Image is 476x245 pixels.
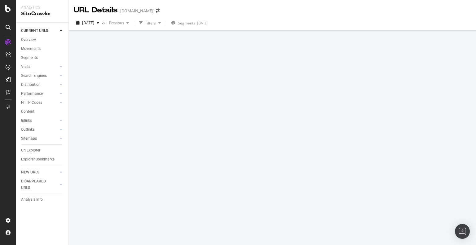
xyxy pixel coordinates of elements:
[120,8,153,14] div: [DOMAIN_NAME]
[21,196,43,203] div: Analysis Info
[21,28,58,34] a: CURRENT URLS
[21,81,41,88] div: Distribution
[21,90,43,97] div: Performance
[74,5,118,15] div: URL Details
[21,196,64,203] a: Analysis Info
[21,156,64,163] a: Explorer Bookmarks
[21,156,55,163] div: Explorer Bookmarks
[74,18,102,28] button: [DATE]
[21,72,47,79] div: Search Engines
[21,99,42,106] div: HTTP Codes
[21,72,58,79] a: Search Engines
[156,9,160,13] div: arrow-right-arrow-left
[21,108,64,115] a: Content
[137,18,163,28] button: Filters
[102,20,107,25] span: vs
[21,37,36,43] div: Overview
[21,178,58,191] a: DISAPPEARED URLS
[455,224,470,239] div: Open Intercom Messenger
[21,117,32,124] div: Inlinks
[21,126,35,133] div: Outlinks
[21,147,64,154] a: Url Explorer
[21,28,48,34] div: CURRENT URLS
[107,18,131,28] button: Previous
[21,169,58,176] a: NEW URLS
[21,55,64,61] a: Segments
[21,46,64,52] a: Movements
[197,20,208,26] div: [DATE]
[178,20,195,26] span: Segments
[21,117,58,124] a: Inlinks
[169,18,211,28] button: Segments[DATE]
[21,5,64,10] div: Analytics
[21,81,58,88] a: Distribution
[21,135,58,142] a: Sitemaps
[145,20,156,26] div: Filters
[21,126,58,133] a: Outlinks
[21,55,38,61] div: Segments
[21,63,30,70] div: Visits
[21,135,37,142] div: Sitemaps
[21,10,64,17] div: SiteCrawler
[21,63,58,70] a: Visits
[21,90,58,97] a: Performance
[21,147,40,154] div: Url Explorer
[82,20,94,25] span: 2025 Sep. 5th
[21,108,34,115] div: Content
[21,46,41,52] div: Movements
[21,99,58,106] a: HTTP Codes
[21,169,39,176] div: NEW URLS
[107,20,124,25] span: Previous
[21,178,52,191] div: DISAPPEARED URLS
[21,37,64,43] a: Overview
